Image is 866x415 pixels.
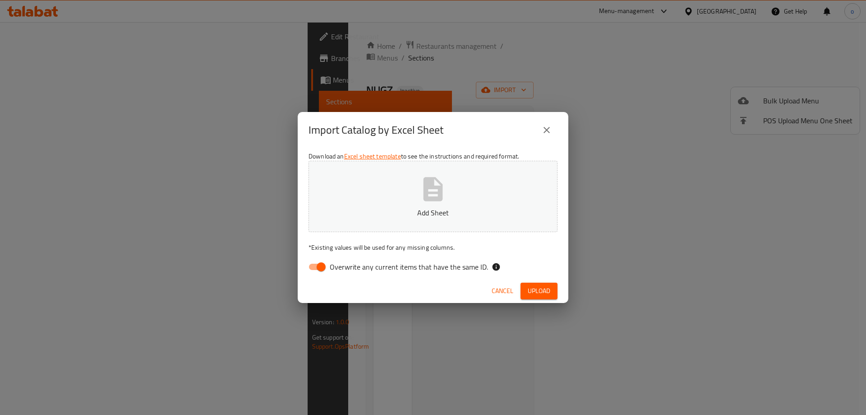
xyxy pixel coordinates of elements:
span: Cancel [492,285,513,297]
button: Add Sheet [309,161,557,232]
div: Download an to see the instructions and required format. [298,148,568,279]
p: Add Sheet [322,207,544,218]
span: Upload [528,285,550,297]
button: close [536,119,557,141]
a: Excel sheet template [344,150,401,162]
span: Overwrite any current items that have the same ID. [330,261,488,272]
h2: Import Catalog by Excel Sheet [309,123,443,137]
p: Existing values will be used for any missing columns. [309,243,557,252]
button: Cancel [488,283,517,299]
button: Upload [521,283,557,299]
svg: If the overwrite option isn't selected, then the items that match an existing ID will be ignored ... [492,262,501,271]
